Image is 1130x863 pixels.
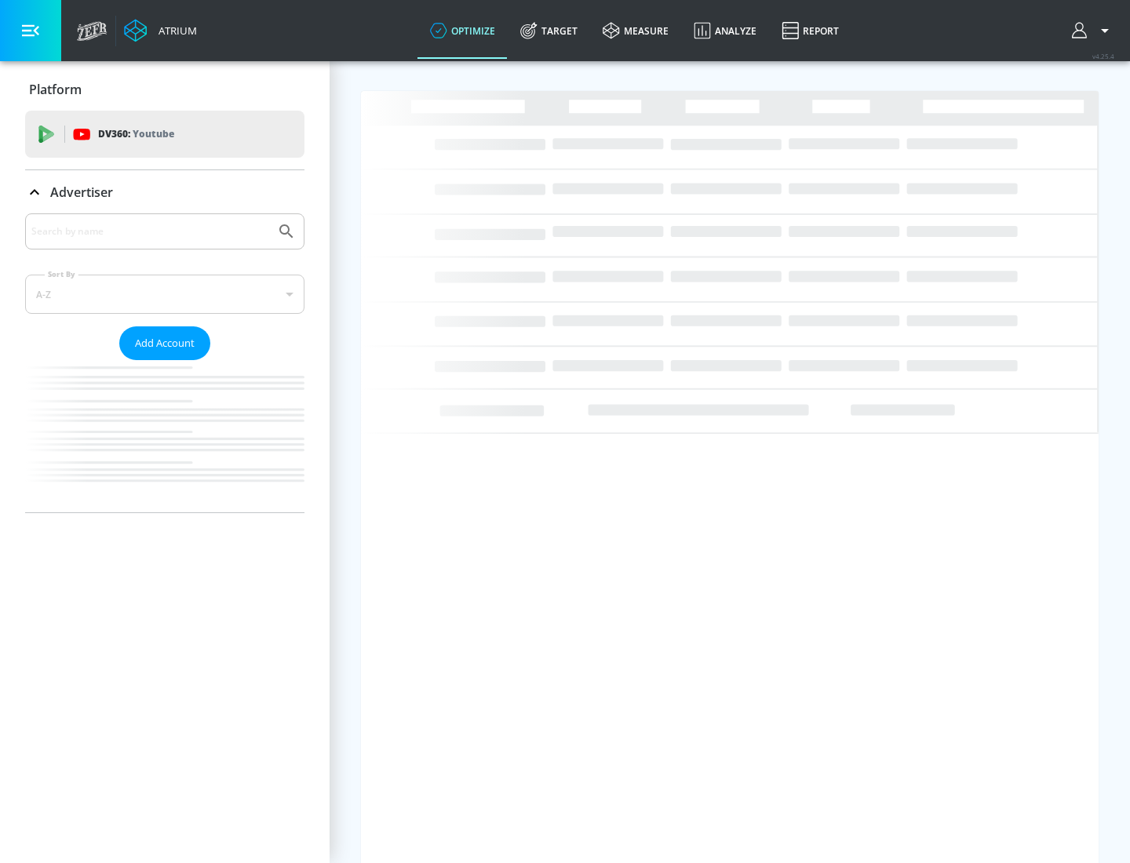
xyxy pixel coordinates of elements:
input: Search by name [31,221,269,242]
span: Add Account [135,334,195,352]
a: Target [508,2,590,59]
div: Platform [25,67,304,111]
p: Youtube [133,126,174,142]
a: measure [590,2,681,59]
div: Advertiser [25,170,304,214]
p: DV360: [98,126,174,143]
button: Add Account [119,326,210,360]
a: Report [769,2,851,59]
a: optimize [417,2,508,59]
nav: list of Advertiser [25,360,304,512]
div: A-Z [25,275,304,314]
a: Atrium [124,19,197,42]
p: Advertiser [50,184,113,201]
div: Advertiser [25,213,304,512]
div: Atrium [152,24,197,38]
label: Sort By [45,269,78,279]
span: v 4.25.4 [1092,52,1114,60]
p: Platform [29,81,82,98]
div: DV360: Youtube [25,111,304,158]
a: Analyze [681,2,769,59]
